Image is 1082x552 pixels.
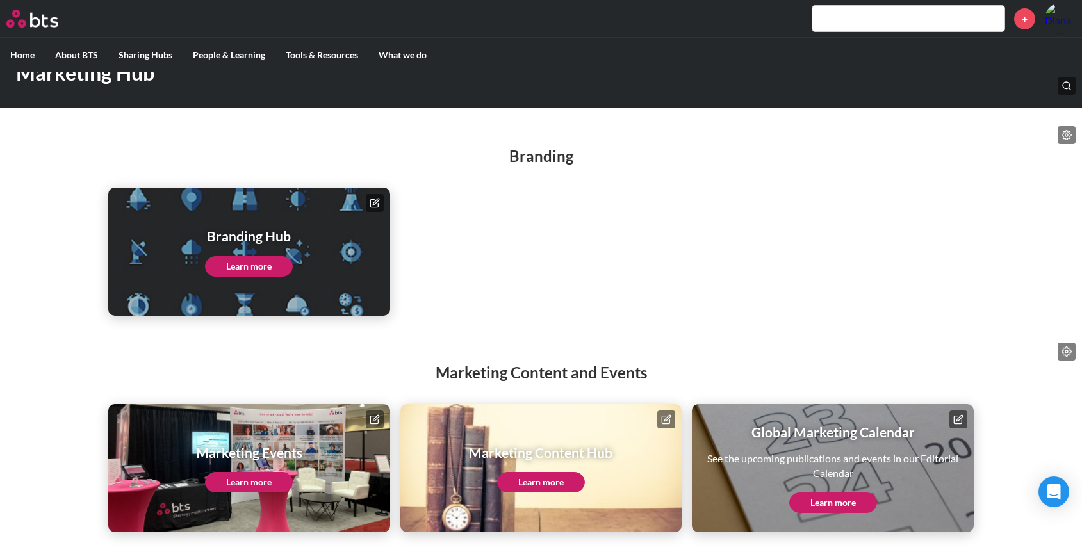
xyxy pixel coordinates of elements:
h1: Branding Hub [205,227,293,245]
label: People & Learning [183,38,275,72]
label: About BTS [45,38,108,72]
button: Edit page tile [366,194,384,212]
button: Edit page tile [366,410,384,428]
label: Sharing Hubs [108,38,183,72]
p: See the upcoming publications and events in our Editorial Calendar [701,451,965,480]
h1: Global Marketing Calendar [701,423,965,441]
img: BTS Logo [6,10,58,28]
button: Edit page tile [949,410,967,428]
button: Edit page list [1058,126,1076,144]
a: Learn more [205,256,293,277]
h1: Marketing Hub [16,59,751,88]
a: Learn more [789,492,877,513]
label: What we do [368,38,437,72]
img: Diana Mendez [1045,3,1076,34]
div: Open Intercom Messenger [1038,476,1069,507]
a: Learn more [205,472,293,492]
a: Go home [6,10,82,28]
a: Learn more [497,472,585,492]
button: Edit page tile [657,410,675,428]
a: Profile [1045,3,1076,34]
label: Tools & Resources [275,38,368,72]
a: + [1014,8,1035,29]
button: Edit page list [1058,343,1076,361]
h1: Marketing Content Hub [469,443,612,462]
h1: Marketing Events [196,443,302,462]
